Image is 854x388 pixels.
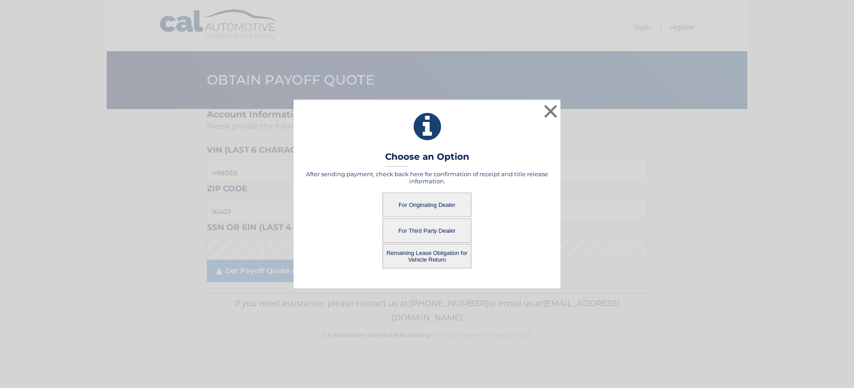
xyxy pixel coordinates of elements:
[383,244,471,268] button: Remaining Lease Obligation for Vehicle Return
[305,170,549,185] h5: After sending payment, check back here for confirmation of receipt and title release information.
[385,151,469,167] h3: Choose an Option
[383,218,471,243] button: For Third Party Dealer
[542,102,560,120] button: ×
[383,193,471,217] button: For Originating Dealer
